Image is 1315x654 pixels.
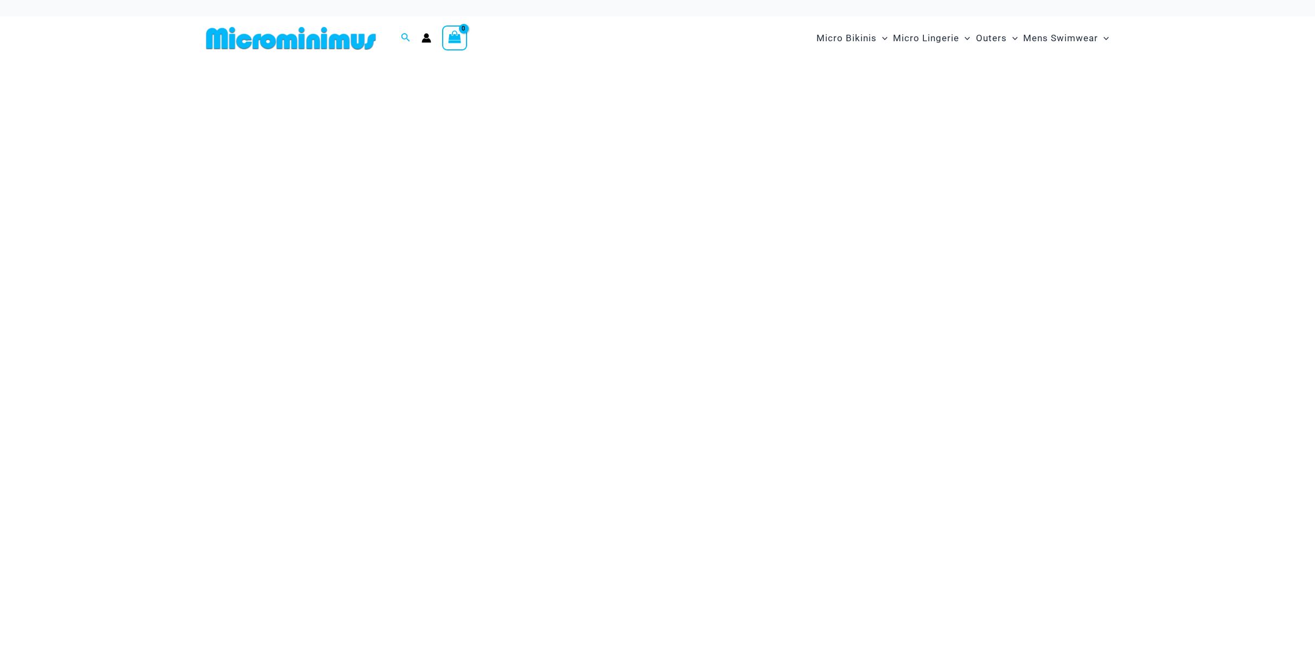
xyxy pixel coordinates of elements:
span: Menu Toggle [1007,24,1018,52]
a: Account icon link [422,33,431,43]
a: View Shopping Cart, empty [442,25,467,50]
span: Outers [976,24,1007,52]
span: Micro Lingerie [893,24,959,52]
span: Menu Toggle [959,24,970,52]
span: Micro Bikinis [816,24,877,52]
span: Mens Swimwear [1023,24,1098,52]
span: Menu Toggle [1098,24,1109,52]
a: OutersMenu ToggleMenu Toggle [973,22,1020,55]
a: Search icon link [401,31,411,45]
span: Menu Toggle [877,24,888,52]
a: Micro BikinisMenu ToggleMenu Toggle [814,22,890,55]
a: Mens SwimwearMenu ToggleMenu Toggle [1020,22,1112,55]
a: Micro LingerieMenu ToggleMenu Toggle [890,22,973,55]
img: MM SHOP LOGO FLAT [202,26,380,50]
nav: Site Navigation [812,20,1113,56]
